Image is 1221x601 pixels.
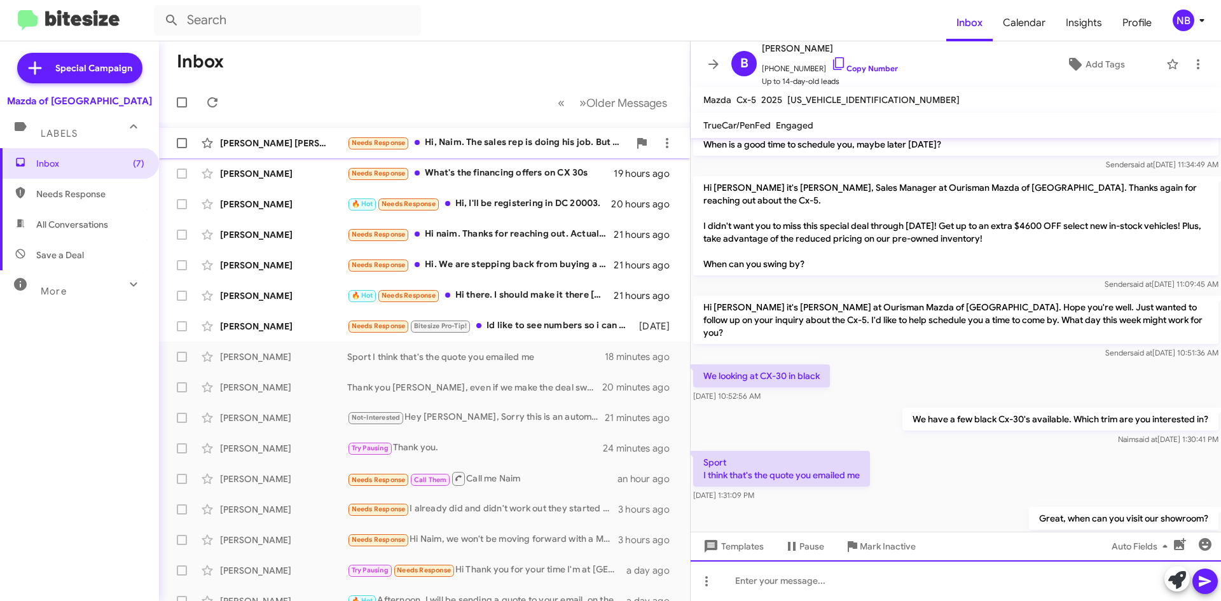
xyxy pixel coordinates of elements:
[618,503,680,516] div: 3 hours ago
[347,166,614,181] div: What's the financing offers on CX 30s
[397,566,451,574] span: Needs Response
[614,167,680,180] div: 19 hours ago
[605,350,680,363] div: 18 minutes ago
[133,157,144,170] span: (7)
[626,564,680,577] div: a day ago
[352,261,406,269] span: Needs Response
[347,502,618,516] div: I already did and didn't work out they started working on a deal for a new one told me to drive t...
[352,200,373,208] span: 🔥 Hot
[347,563,626,577] div: Hi Thank you for your time I'm at [GEOGRAPHIC_DATA] right now I will send you a text when I get back
[41,286,67,297] span: More
[1118,434,1218,444] span: Naim [DATE] 1:30:41 PM
[352,535,406,544] span: Needs Response
[220,259,347,272] div: [PERSON_NAME]
[414,476,447,484] span: Call Them
[946,4,993,41] a: Inbox
[550,90,572,116] button: Previous
[604,442,680,455] div: 24 minutes ago
[605,411,680,424] div: 21 minutes ago
[762,41,898,56] span: [PERSON_NAME]
[1173,10,1194,31] div: NB
[693,451,870,487] p: Sport I think that's the quote you emailed me
[352,566,389,574] span: Try Pausing
[220,564,347,577] div: [PERSON_NAME]
[220,198,347,211] div: [PERSON_NAME]
[703,94,731,106] span: Mazda
[691,535,774,558] button: Templates
[1105,279,1218,289] span: Sender [DATE] 11:09:45 AM
[579,95,586,111] span: »
[1106,160,1218,169] span: Sender [DATE] 11:34:49 AM
[55,62,132,74] span: Special Campaign
[347,350,605,363] div: Sport I think that's the quote you emailed me
[177,52,224,72] h1: Inbox
[382,200,436,208] span: Needs Response
[611,198,680,211] div: 20 hours ago
[220,228,347,241] div: [PERSON_NAME]
[1135,434,1157,444] span: said at
[220,503,347,516] div: [PERSON_NAME]
[220,411,347,424] div: [PERSON_NAME]
[1101,535,1183,558] button: Auto Fields
[352,291,373,300] span: 🔥 Hot
[703,120,771,131] span: TrueCar/PenFed
[993,4,1056,41] a: Calendar
[17,53,142,83] a: Special Campaign
[347,381,604,394] div: Thank you [PERSON_NAME], even if we make the deal sweeter, you would pass?
[347,471,617,487] div: Call me Naim
[41,128,78,139] span: Labels
[558,95,565,111] span: «
[831,64,898,73] a: Copy Number
[633,320,680,333] div: [DATE]
[382,291,436,300] span: Needs Response
[1131,160,1153,169] span: said at
[36,157,144,170] span: Inbox
[36,188,144,200] span: Needs Response
[740,53,748,74] span: B
[352,444,389,452] span: Try Pausing
[762,56,898,75] span: [PHONE_NUMBER]
[220,473,347,485] div: [PERSON_NAME]
[7,95,152,107] div: Mazda of [GEOGRAPHIC_DATA]
[618,534,680,546] div: 3 hours ago
[352,413,401,422] span: Not-Interested
[352,322,406,330] span: Needs Response
[761,94,782,106] span: 2025
[1129,279,1152,289] span: said at
[1162,10,1207,31] button: NB
[693,176,1218,275] p: Hi [PERSON_NAME] it's [PERSON_NAME], Sales Manager at Ourisman Mazda of [GEOGRAPHIC_DATA]. Thanks...
[220,289,347,302] div: [PERSON_NAME]
[347,441,604,455] div: Thank you.
[347,258,614,272] div: Hi. We are stepping back from buying a car for at least a year.
[352,505,406,513] span: Needs Response
[414,322,467,330] span: Bitesize Pro-Tip!
[352,476,406,484] span: Needs Response
[154,5,421,36] input: Search
[220,320,347,333] div: [PERSON_NAME]
[347,410,605,425] div: Hey [PERSON_NAME], Sorry this is an automatic message. The car has been sold. Are you looking for...
[776,120,813,131] span: Engaged
[701,535,764,558] span: Templates
[352,230,406,238] span: Needs Response
[347,227,614,242] div: Hi naim. Thanks for reaching out. Actually I already have a vehicle - a cx -30 What I need now ar...
[774,535,834,558] button: Pause
[902,408,1218,431] p: We have a few black Cx-30's available. Which trim are you interested in?
[220,442,347,455] div: [PERSON_NAME]
[787,94,960,106] span: [US_VEHICLE_IDENTIFICATION_NUMBER]
[572,90,675,116] button: Next
[1105,348,1218,357] span: Sender [DATE] 10:51:36 AM
[36,218,108,231] span: All Conversations
[693,296,1218,344] p: Hi [PERSON_NAME] it's [PERSON_NAME] at Ourisman Mazda of [GEOGRAPHIC_DATA]. Hope you're well. Jus...
[1112,4,1162,41] a: Profile
[220,167,347,180] div: [PERSON_NAME]
[347,288,614,303] div: Hi there. I should make it there [DATE] as I'm down in [GEOGRAPHIC_DATA]
[347,135,629,150] div: Hi, Naim. The sales rep is doing his job. But there is not much options for now. And I don't hear...
[551,90,675,116] nav: Page navigation example
[1030,53,1160,76] button: Add Tags
[352,139,406,147] span: Needs Response
[220,534,347,546] div: [PERSON_NAME]
[693,364,830,387] p: We looking at CX-30 in black
[36,249,84,261] span: Save a Deal
[1056,4,1112,41] span: Insights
